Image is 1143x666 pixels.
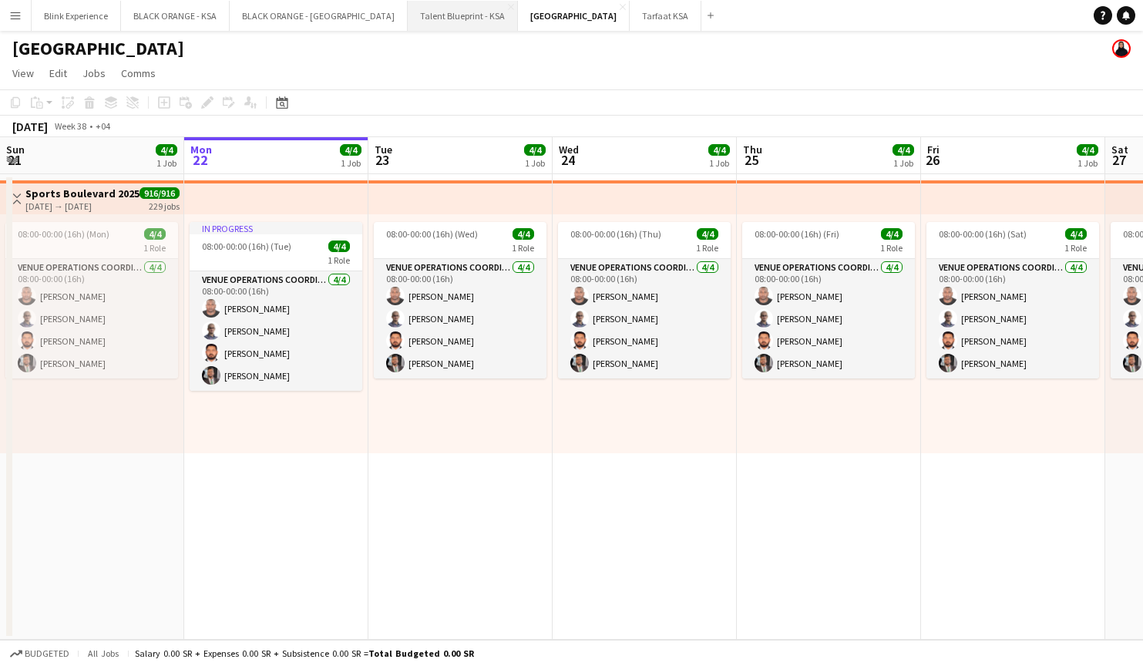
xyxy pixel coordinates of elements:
app-user-avatar: Bashayr AlSubaie [1112,39,1131,58]
span: 4/4 [524,144,546,156]
button: BLACK ORANGE - [GEOGRAPHIC_DATA] [230,1,408,31]
app-card-role: VENUE OPERATIONS COORDINATOR4/408:00-00:00 (16h)[PERSON_NAME][PERSON_NAME][PERSON_NAME][PERSON_NAME] [374,259,546,378]
h1: [GEOGRAPHIC_DATA] [12,37,184,60]
div: [DATE] [12,119,48,134]
span: All jobs [85,647,122,659]
div: In progress [190,222,362,234]
app-card-role: VENUE OPERATIONS COORDINATOR4/408:00-00:00 (16h)[PERSON_NAME][PERSON_NAME][PERSON_NAME][PERSON_NAME] [558,259,731,378]
button: [GEOGRAPHIC_DATA] [518,1,630,31]
div: 1 Job [341,157,361,169]
div: 1 Job [156,157,176,169]
a: Edit [43,63,73,83]
span: 27 [1109,151,1128,169]
app-card-role: VENUE OPERATIONS COORDINATOR4/408:00-00:00 (16h)[PERSON_NAME][PERSON_NAME][PERSON_NAME][PERSON_NAME] [190,271,362,391]
a: View [6,63,40,83]
span: Sat [1111,143,1128,156]
div: 229 jobs [149,199,180,212]
span: 1 Role [696,242,718,254]
span: 4/4 [697,228,718,240]
span: Sun [6,143,25,156]
app-card-role: VENUE OPERATIONS COORDINATOR4/408:00-00:00 (16h)[PERSON_NAME][PERSON_NAME][PERSON_NAME][PERSON_NAME] [5,259,178,378]
div: Salary 0.00 SR + Expenses 0.00 SR + Subsistence 0.00 SR = [135,647,474,659]
span: 22 [188,151,212,169]
a: Jobs [76,63,112,83]
span: Comms [121,66,156,80]
span: Jobs [82,66,106,80]
span: 08:00-00:00 (16h) (Sat) [939,228,1027,240]
span: 21 [4,151,25,169]
span: Thu [743,143,762,156]
span: 4/4 [881,228,903,240]
span: View [12,66,34,80]
span: 1 Role [328,254,350,266]
span: 08:00-00:00 (16h) (Fri) [755,228,839,240]
div: 1 Job [525,157,545,169]
span: 1 Role [143,242,166,254]
span: Total Budgeted 0.00 SR [368,647,474,659]
app-job-card: 08:00-00:00 (16h) (Mon)4/41 RoleVENUE OPERATIONS COORDINATOR4/408:00-00:00 (16h)[PERSON_NAME][PER... [5,222,178,378]
button: Talent Blueprint - KSA [408,1,518,31]
span: Budgeted [25,648,69,659]
button: Budgeted [8,645,72,662]
span: 23 [372,151,392,169]
button: Blink Experience [32,1,121,31]
div: 1 Job [709,157,729,169]
span: 08:00-00:00 (16h) (Tue) [202,240,291,252]
span: 24 [556,151,579,169]
span: 4/4 [1065,228,1087,240]
span: Week 38 [51,120,89,132]
span: 4/4 [340,144,361,156]
button: Tarfaat KSA [630,1,701,31]
span: 1 Role [880,242,903,254]
span: 4/4 [893,144,914,156]
span: Wed [559,143,579,156]
app-job-card: 08:00-00:00 (16h) (Thu)4/41 RoleVENUE OPERATIONS COORDINATOR4/408:00-00:00 (16h)[PERSON_NAME][PER... [558,222,731,378]
span: 26 [925,151,940,169]
span: 4/4 [328,240,350,252]
span: 1 Role [1064,242,1087,254]
div: 1 Job [893,157,913,169]
app-job-card: 08:00-00:00 (16h) (Fri)4/41 RoleVENUE OPERATIONS COORDINATOR4/408:00-00:00 (16h)[PERSON_NAME][PER... [742,222,915,378]
app-job-card: 08:00-00:00 (16h) (Wed)4/41 RoleVENUE OPERATIONS COORDINATOR4/408:00-00:00 (16h)[PERSON_NAME][PER... [374,222,546,378]
span: 08:00-00:00 (16h) (Thu) [570,228,661,240]
span: 4/4 [144,228,166,240]
span: 4/4 [513,228,534,240]
app-job-card: In progress08:00-00:00 (16h) (Tue)4/41 RoleVENUE OPERATIONS COORDINATOR4/408:00-00:00 (16h)[PERSO... [190,222,362,391]
span: Fri [927,143,940,156]
a: Comms [115,63,162,83]
span: 25 [741,151,762,169]
span: Mon [190,143,212,156]
span: 08:00-00:00 (16h) (Wed) [386,228,478,240]
div: 1 Job [1077,157,1098,169]
span: 1 Role [512,242,534,254]
span: 4/4 [708,144,730,156]
app-card-role: VENUE OPERATIONS COORDINATOR4/408:00-00:00 (16h)[PERSON_NAME][PERSON_NAME][PERSON_NAME][PERSON_NAME] [742,259,915,378]
span: 4/4 [1077,144,1098,156]
span: 916/916 [140,187,180,199]
div: [DATE] → [DATE] [25,200,140,212]
span: Tue [375,143,392,156]
span: 4/4 [156,144,177,156]
h3: Sports Boulevard 2025 [25,187,140,200]
app-card-role: VENUE OPERATIONS COORDINATOR4/408:00-00:00 (16h)[PERSON_NAME][PERSON_NAME][PERSON_NAME][PERSON_NAME] [926,259,1099,378]
span: Edit [49,66,67,80]
app-job-card: 08:00-00:00 (16h) (Sat)4/41 RoleVENUE OPERATIONS COORDINATOR4/408:00-00:00 (16h)[PERSON_NAME][PER... [926,222,1099,378]
span: 08:00-00:00 (16h) (Mon) [18,228,109,240]
button: BLACK ORANGE - KSA [121,1,230,31]
div: +04 [96,120,110,132]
